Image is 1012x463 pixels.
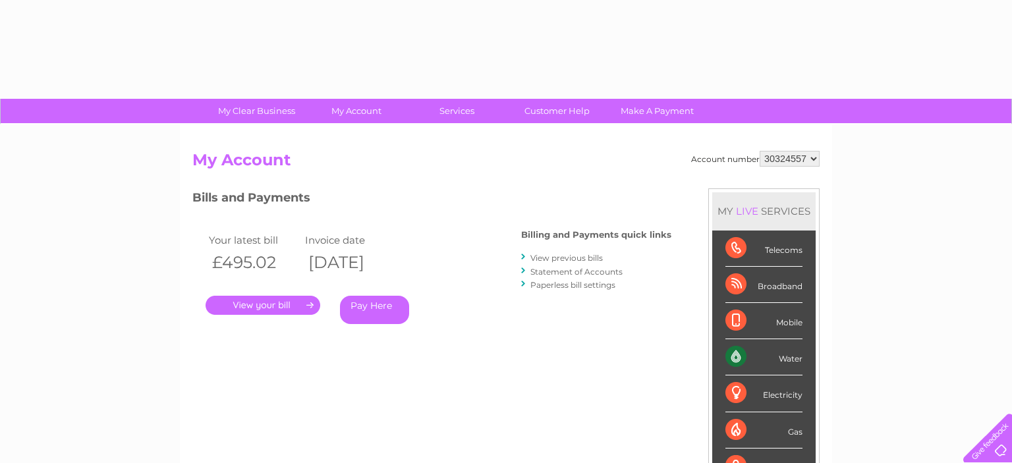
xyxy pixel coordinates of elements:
div: MY SERVICES [712,192,816,230]
a: . [206,296,320,315]
div: Broadband [725,267,802,303]
a: Make A Payment [603,99,712,123]
a: Services [403,99,511,123]
div: Water [725,339,802,375]
div: LIVE [733,205,761,217]
a: My Account [302,99,411,123]
div: Telecoms [725,231,802,267]
td: Invoice date [302,231,398,249]
h4: Billing and Payments quick links [521,230,671,240]
th: [DATE] [302,249,398,276]
div: Gas [725,412,802,449]
a: Paperless bill settings [530,280,615,290]
a: Customer Help [503,99,611,123]
div: Electricity [725,375,802,412]
div: Account number [691,151,820,167]
a: Pay Here [340,296,409,324]
td: Your latest bill [206,231,302,249]
div: Mobile [725,303,802,339]
a: Statement of Accounts [530,267,623,277]
h2: My Account [192,151,820,176]
th: £495.02 [206,249,302,276]
h3: Bills and Payments [192,188,671,211]
a: View previous bills [530,253,603,263]
a: My Clear Business [202,99,311,123]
